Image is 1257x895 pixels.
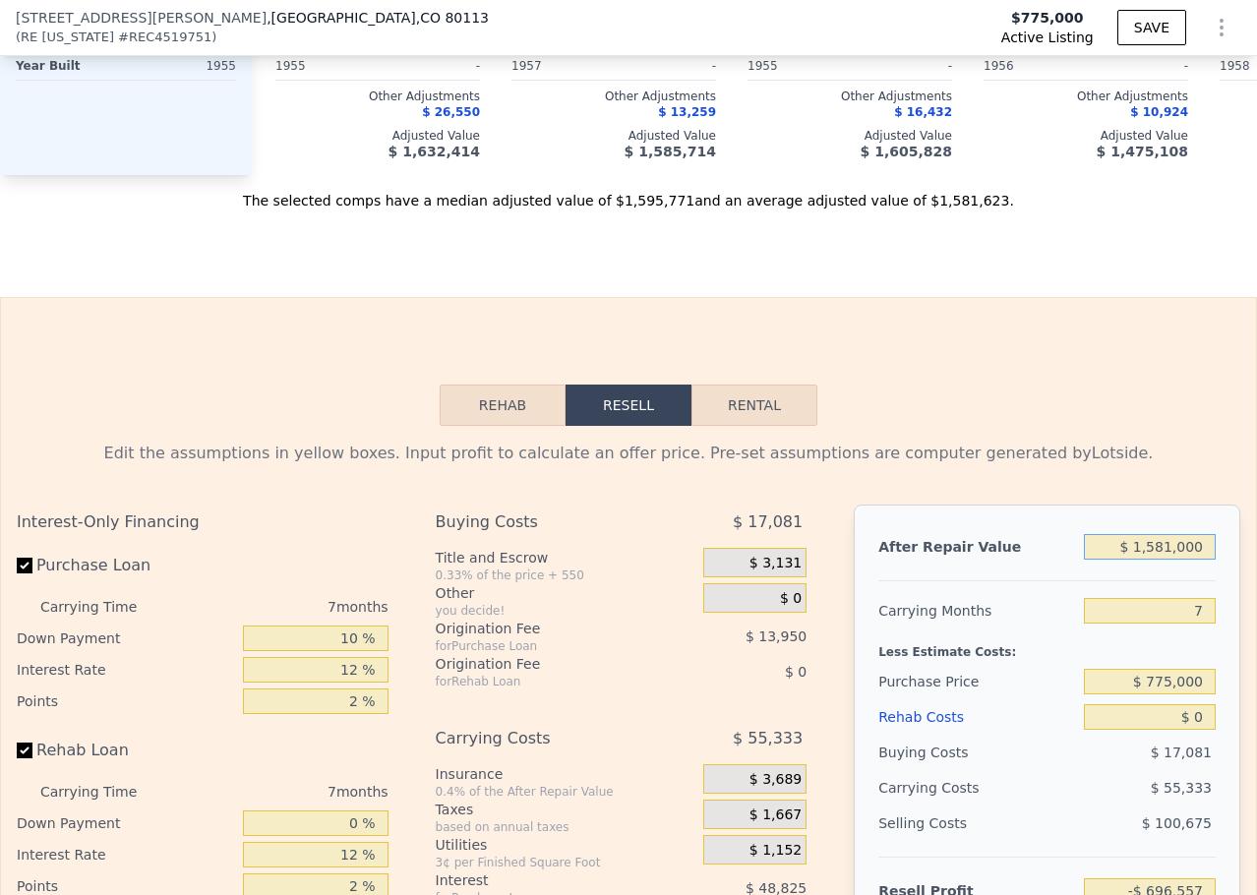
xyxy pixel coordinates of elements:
span: [STREET_ADDRESS][PERSON_NAME] [16,8,267,28]
span: $ 1,667 [749,806,802,824]
span: $ 1,475,108 [1097,144,1188,159]
div: After Repair Value [878,529,1076,565]
span: $ 17,081 [1151,745,1212,760]
span: $ 26,550 [422,105,480,119]
span: , CO 80113 [416,10,489,26]
div: 1955 [275,52,374,80]
span: $ 0 [780,590,802,608]
span: RE [US_STATE] [21,28,114,47]
div: Purchase Price [878,664,1076,699]
span: $ 55,333 [1151,780,1212,796]
input: Purchase Loan [17,558,32,573]
div: - [382,52,480,80]
span: $ 55,333 [733,721,803,756]
div: Year Built [16,52,122,80]
div: Carrying Costs [878,770,1001,805]
div: Utilities [436,835,695,855]
div: Buying Costs [878,735,1076,770]
span: $ 16,432 [894,105,952,119]
span: $ 100,675 [1142,815,1212,831]
div: 3¢ per Finished Square Foot [436,855,695,870]
button: Resell [566,385,691,426]
span: $ 1,585,714 [625,144,716,159]
div: Taxes [436,800,695,819]
div: Less Estimate Costs: [878,628,1216,664]
div: Other Adjustments [984,89,1188,104]
div: for Rehab Loan [436,674,654,689]
span: $ 1,152 [749,842,802,860]
span: $ 1,605,828 [861,144,952,159]
div: Carrying Time [40,776,168,807]
div: Adjusted Value [275,128,480,144]
div: 1956 [984,52,1082,80]
div: Interest Rate [17,654,235,686]
label: Rehab Loan [17,733,235,768]
div: Other Adjustments [511,89,716,104]
div: - [618,52,716,80]
span: , [GEOGRAPHIC_DATA] [267,8,489,28]
div: 7 months [176,591,389,623]
div: 0.33% of the price + 550 [436,567,695,583]
div: Points [17,686,235,717]
div: Adjusted Value [511,128,716,144]
div: Other [436,583,695,603]
div: Other Adjustments [748,89,952,104]
div: Rehab Costs [878,699,1076,735]
div: ( ) [16,28,216,47]
span: $ 1,632,414 [389,144,480,159]
span: $ 10,924 [1130,105,1188,119]
div: Carrying Costs [436,721,654,756]
div: Origination Fee [436,619,654,638]
span: $ 13,950 [746,628,807,644]
span: $ 13,259 [658,105,716,119]
div: Title and Escrow [436,548,695,567]
button: Rehab [440,385,566,426]
input: Rehab Loan [17,743,32,758]
div: Origination Fee [436,654,654,674]
button: Rental [691,385,817,426]
span: $ 0 [785,664,807,680]
div: 1955 [130,52,236,80]
div: Adjusted Value [984,128,1188,144]
div: for Purchase Loan [436,638,654,654]
div: Carrying Time [40,591,168,623]
div: Carrying Months [878,593,1076,628]
span: # REC4519751 [118,28,211,47]
div: 1955 [748,52,846,80]
div: 0.4% of the After Repair Value [436,784,695,800]
div: Edit the assumptions in yellow boxes. Input profit to calculate an offer price. Pre-set assumptio... [17,442,1240,465]
div: - [1090,52,1188,80]
div: 7 months [176,776,389,807]
span: $ 3,689 [749,771,802,789]
div: Selling Costs [878,805,1076,841]
span: $775,000 [1011,8,1084,28]
button: Show Options [1202,8,1241,47]
span: $ 3,131 [749,555,802,572]
div: Down Payment [17,623,235,654]
span: Active Listing [1001,28,1094,47]
div: Interest Rate [17,839,235,870]
div: Adjusted Value [748,128,952,144]
span: $ 17,081 [733,505,803,540]
div: Interest-Only Financing [17,505,389,540]
div: 1957 [511,52,610,80]
label: Purchase Loan [17,548,235,583]
div: Other Adjustments [275,89,480,104]
div: Buying Costs [436,505,654,540]
div: based on annual taxes [436,819,695,835]
div: Down Payment [17,807,235,839]
div: Interest [436,870,654,890]
div: Insurance [436,764,695,784]
div: - [854,52,952,80]
div: you decide! [436,603,695,619]
button: SAVE [1117,10,1186,45]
